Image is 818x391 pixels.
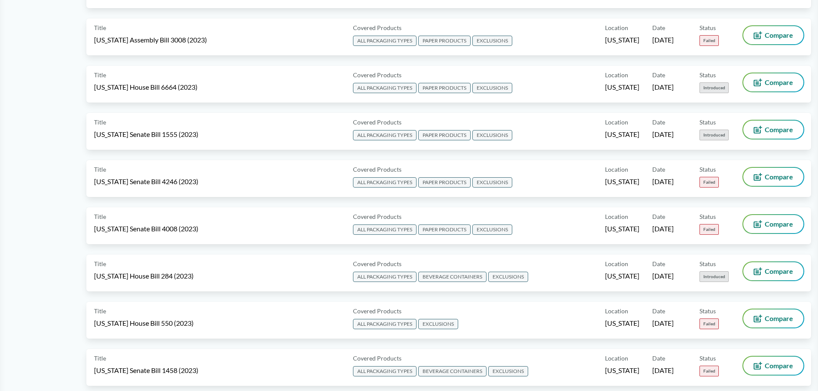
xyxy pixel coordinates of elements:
[699,118,716,127] span: Status
[472,36,512,46] span: EXCLUSIONS
[605,271,639,281] span: [US_STATE]
[94,306,106,315] span: Title
[94,212,106,221] span: Title
[94,23,106,32] span: Title
[699,23,716,32] span: Status
[652,259,665,268] span: Date
[699,259,716,268] span: Status
[699,318,719,329] span: Failed
[353,83,417,93] span: ALL PACKAGING TYPES
[699,212,716,221] span: Status
[605,35,639,45] span: [US_STATE]
[765,268,793,275] span: Compare
[353,177,417,188] span: ALL PACKAGING TYPES
[743,26,803,44] button: Compare
[353,306,401,315] span: Covered Products
[605,82,639,92] span: [US_STATE]
[353,36,417,46] span: ALL PACKAGING TYPES
[699,130,729,140] span: Introduced
[418,130,471,140] span: PAPER PRODUCTS
[743,357,803,375] button: Compare
[699,354,716,363] span: Status
[765,362,793,369] span: Compare
[94,259,106,268] span: Title
[605,23,628,32] span: Location
[472,83,512,93] span: EXCLUSIONS
[605,224,639,233] span: [US_STATE]
[94,366,198,375] span: [US_STATE] Senate Bill 1458 (2023)
[605,118,628,127] span: Location
[605,165,628,174] span: Location
[94,318,194,328] span: [US_STATE] House Bill 550 (2023)
[765,79,793,86] span: Compare
[605,318,639,328] span: [US_STATE]
[652,212,665,221] span: Date
[353,224,417,235] span: ALL PACKAGING TYPES
[605,306,628,315] span: Location
[743,168,803,186] button: Compare
[652,366,674,375] span: [DATE]
[699,177,719,188] span: Failed
[652,82,674,92] span: [DATE]
[699,366,719,376] span: Failed
[94,70,106,79] span: Title
[94,130,198,139] span: [US_STATE] Senate Bill 1555 (2023)
[353,354,401,363] span: Covered Products
[652,70,665,79] span: Date
[699,271,729,282] span: Introduced
[743,215,803,233] button: Compare
[353,259,401,268] span: Covered Products
[765,126,793,133] span: Compare
[652,318,674,328] span: [DATE]
[418,36,471,46] span: PAPER PRODUCTS
[652,224,674,233] span: [DATE]
[472,177,512,188] span: EXCLUSIONS
[743,73,803,91] button: Compare
[765,32,793,39] span: Compare
[353,23,401,32] span: Covered Products
[353,130,417,140] span: ALL PACKAGING TYPES
[652,35,674,45] span: [DATE]
[418,177,471,188] span: PAPER PRODUCTS
[743,262,803,280] button: Compare
[94,271,194,281] span: [US_STATE] House Bill 284 (2023)
[699,306,716,315] span: Status
[765,315,793,322] span: Compare
[605,366,639,375] span: [US_STATE]
[418,224,471,235] span: PAPER PRODUCTS
[605,212,628,221] span: Location
[652,165,665,174] span: Date
[652,354,665,363] span: Date
[353,165,401,174] span: Covered Products
[699,165,716,174] span: Status
[605,130,639,139] span: [US_STATE]
[605,354,628,363] span: Location
[699,35,719,46] span: Failed
[353,70,401,79] span: Covered Products
[652,130,674,139] span: [DATE]
[94,118,106,127] span: Title
[699,224,719,235] span: Failed
[94,35,207,45] span: [US_STATE] Assembly Bill 3008 (2023)
[605,259,628,268] span: Location
[652,177,674,186] span: [DATE]
[94,177,198,186] span: [US_STATE] Senate Bill 4246 (2023)
[94,165,106,174] span: Title
[605,177,639,186] span: [US_STATE]
[743,309,803,327] button: Compare
[652,306,665,315] span: Date
[699,82,729,93] span: Introduced
[353,366,417,376] span: ALL PACKAGING TYPES
[765,221,793,227] span: Compare
[472,224,512,235] span: EXCLUSIONS
[353,118,401,127] span: Covered Products
[743,121,803,139] button: Compare
[488,366,528,376] span: EXCLUSIONS
[605,70,628,79] span: Location
[472,130,512,140] span: EXCLUSIONS
[418,319,458,329] span: EXCLUSIONS
[652,118,665,127] span: Date
[418,366,487,376] span: BEVERAGE CONTAINERS
[94,224,198,233] span: [US_STATE] Senate Bill 4008 (2023)
[765,173,793,180] span: Compare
